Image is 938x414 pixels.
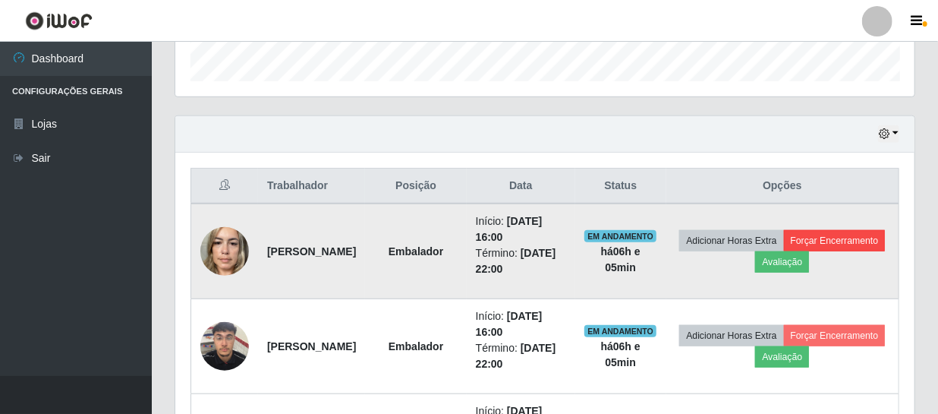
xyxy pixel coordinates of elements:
[755,346,809,368] button: Avaliação
[575,169,666,204] th: Status
[365,169,466,204] th: Posição
[389,340,443,352] strong: Embalador
[258,169,365,204] th: Trabalhador
[679,230,783,251] button: Adicionar Horas Extra
[601,340,641,368] strong: há 06 h e 05 min
[584,230,656,242] span: EM ANDAMENTO
[267,245,356,258] strong: [PERSON_NAME]
[784,230,886,251] button: Forçar Encerramento
[467,169,575,204] th: Data
[476,213,566,245] li: Início:
[200,219,249,283] img: 1744395296980.jpeg
[666,169,899,204] th: Opções
[476,310,543,338] time: [DATE] 16:00
[476,215,543,243] time: [DATE] 16:00
[755,251,809,273] button: Avaliação
[25,11,93,30] img: CoreUI Logo
[601,245,641,273] strong: há 06 h e 05 min
[389,245,443,258] strong: Embalador
[476,245,566,277] li: Término:
[476,308,566,340] li: Início:
[476,340,566,372] li: Término:
[267,340,356,352] strong: [PERSON_NAME]
[784,325,886,346] button: Forçar Encerramento
[200,314,249,378] img: 1753794100219.jpeg
[584,325,656,337] span: EM ANDAMENTO
[679,325,783,346] button: Adicionar Horas Extra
